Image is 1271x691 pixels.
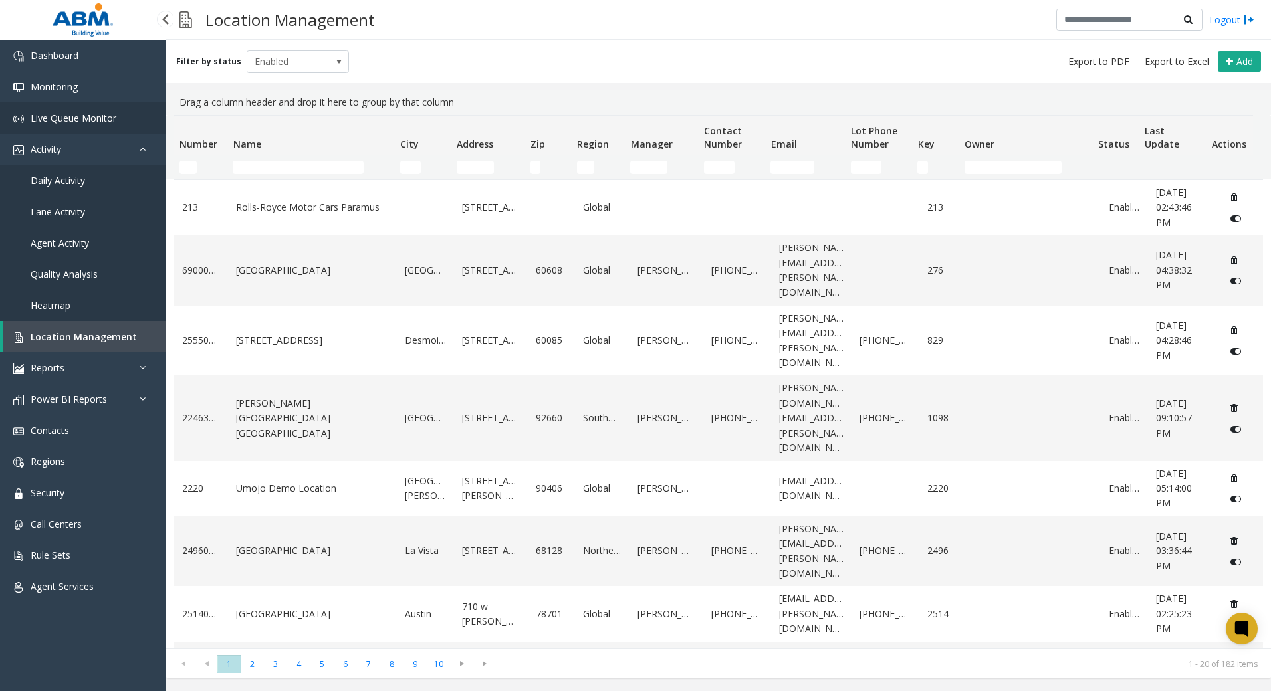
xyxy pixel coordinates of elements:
img: 'icon' [13,582,24,593]
span: Last Update [1145,124,1179,150]
td: Owner Filter [959,155,1093,179]
a: [PERSON_NAME] [637,481,696,496]
a: Northeast [583,543,621,558]
img: 'icon' [13,82,24,93]
button: Delete [1224,397,1245,419]
a: 60608 [536,263,567,278]
button: Export to Excel [1139,52,1214,71]
td: Actions Filter [1207,155,1253,179]
a: 22463372 [182,411,220,425]
a: [GEOGRAPHIC_DATA] [236,543,389,558]
span: Contact Number [704,124,742,150]
span: Key [918,138,935,150]
a: 90406 [536,481,567,496]
img: 'icon' [13,332,24,343]
a: La Vista [405,543,446,558]
h3: Location Management [199,3,382,36]
a: 69000276 [182,263,220,278]
a: 1098 [927,411,959,425]
td: Email Filter [765,155,846,179]
span: Regions [31,455,65,468]
span: Rule Sets [31,549,70,561]
a: [DATE] 02:43:46 PM [1156,185,1207,230]
a: Global [583,263,621,278]
span: Export to PDF [1068,55,1129,68]
button: Disable [1224,551,1248,573]
a: 213 [927,200,959,215]
span: [DATE] 09:10:57 PM [1156,397,1192,439]
span: Go to the next page [453,658,471,669]
a: [PERSON_NAME] [637,411,696,425]
span: Page 6 [334,655,357,673]
button: Delete [1224,187,1245,208]
a: [PHONE_NUMBER] [711,543,762,558]
a: [STREET_ADDRESS] [462,411,520,425]
img: 'icon' [13,426,24,437]
a: 710 w [PERSON_NAME] [462,599,520,629]
span: Manager [631,138,673,150]
a: [STREET_ADDRESS][PERSON_NAME] [462,474,520,504]
button: Disable [1224,418,1248,439]
span: Activity [31,143,61,155]
a: Enabled [1109,411,1140,425]
button: Add [1218,51,1261,72]
input: Email Filter [770,161,814,174]
a: [DATE] 03:36:44 PM [1156,529,1207,573]
a: [PHONE_NUMBER] [711,333,762,347]
span: Security [31,486,64,499]
a: [PHONE_NUMBER] [860,333,911,347]
span: Go to the last page [476,658,494,669]
span: Page 3 [264,655,287,673]
span: Quality Analysis [31,268,98,280]
td: Address Filter [451,155,525,179]
td: Contact Number Filter [699,155,765,179]
button: Disable [1224,488,1248,510]
input: Lot Phone Number Filter [851,161,881,174]
a: [DATE] 02:25:23 PM [1156,591,1207,636]
button: Delete [1224,468,1245,489]
a: [GEOGRAPHIC_DATA] [236,263,389,278]
span: [DATE] 04:28:46 PM [1156,319,1192,361]
input: Number Filter [179,161,197,174]
span: Location Management [31,330,137,343]
button: Disable [1224,614,1248,635]
a: 276 [927,263,959,278]
a: 2220 [927,481,959,496]
a: [STREET_ADDRESS] [462,333,520,347]
a: [PERSON_NAME][GEOGRAPHIC_DATA] [GEOGRAPHIC_DATA] [236,396,389,441]
span: [DATE] 04:38:32 PM [1156,248,1192,291]
span: Page 5 [310,655,334,673]
div: Data table [166,115,1271,648]
span: Add [1236,55,1253,68]
a: Global [583,481,621,496]
span: Page 2 [241,655,264,673]
a: Enabled [1109,481,1140,496]
span: Go to the last page [473,654,497,673]
span: Number [179,138,217,150]
th: Actions [1207,116,1253,155]
label: Filter by status [176,56,241,68]
a: Logout [1209,13,1254,27]
a: 2496 [927,543,959,558]
a: [PHONE_NUMBER] [711,411,762,425]
span: Region [577,138,609,150]
td: Key Filter [912,155,959,179]
a: [GEOGRAPHIC_DATA] [405,411,446,425]
td: Name Filter [227,155,394,179]
span: Agent Services [31,580,94,593]
input: Address Filter [457,161,494,174]
span: Address [457,138,493,150]
a: Rolls-Royce Motor Cars Paramus [236,200,389,215]
td: Number Filter [174,155,227,179]
span: City [400,138,419,150]
img: 'icon' [13,363,24,374]
kendo-pager-info: 1 - 20 of 182 items [505,658,1258,670]
a: Location Management [3,321,166,352]
input: Region Filter [577,161,594,174]
button: Delete [1224,593,1245,614]
span: [DATE] 05:14:00 PM [1156,467,1192,510]
img: 'icon' [13,488,24,499]
button: Disable [1224,270,1248,292]
a: Global [583,333,621,347]
td: Region Filter [572,155,625,179]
